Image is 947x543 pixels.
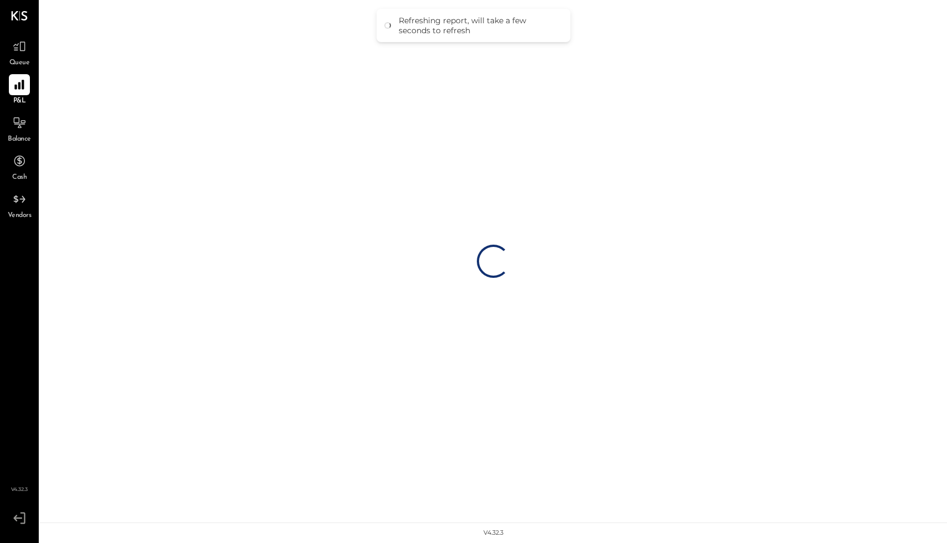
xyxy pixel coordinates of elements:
[8,135,31,144] span: Balance
[1,151,38,183] a: Cash
[1,74,38,106] a: P&L
[1,112,38,144] a: Balance
[8,211,32,221] span: Vendors
[1,36,38,68] a: Queue
[399,15,559,35] div: Refreshing report, will take a few seconds to refresh
[13,96,26,106] span: P&L
[1,189,38,221] a: Vendors
[12,173,27,183] span: Cash
[9,58,30,68] span: Queue
[483,529,503,537] div: v 4.32.3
